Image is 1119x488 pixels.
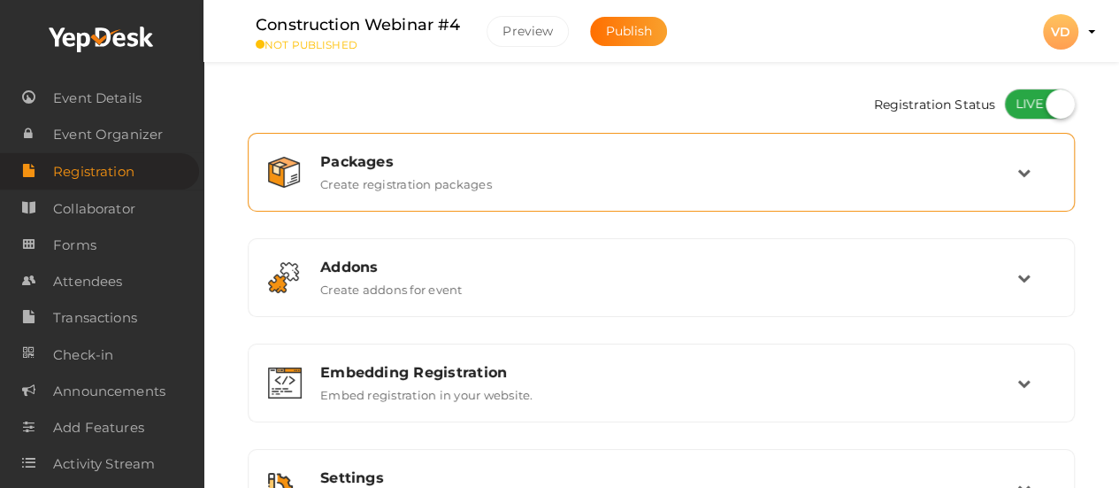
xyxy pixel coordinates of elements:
[53,410,144,445] span: Add Features
[256,12,460,38] label: Construction Webinar #4
[487,16,569,47] button: Preview
[257,283,1065,300] a: Addons Create addons for event
[257,389,1065,406] a: Embedding Registration Embed registration in your website.
[1043,14,1078,50] div: VD
[605,23,652,39] span: Publish
[53,81,142,116] span: Event Details
[320,275,463,297] label: Create addons for event
[320,364,1017,381] div: Embedding Registration
[53,264,122,299] span: Attendees
[268,262,299,293] img: addon.svg
[268,368,302,399] img: embed.svg
[320,381,533,402] label: Embed registration in your website.
[873,89,995,124] span: Registration Status
[320,153,1017,170] div: Packages
[268,157,300,188] img: box.svg
[257,178,1065,195] a: Packages Create registration packages
[53,374,165,409] span: Announcements
[53,191,135,227] span: Collaborator
[320,469,1017,486] div: Settings
[320,259,1017,275] div: Addons
[53,300,137,336] span: Transactions
[320,170,492,191] label: Create registration packages
[256,38,460,51] small: NOT PUBLISHED
[1038,13,1084,50] button: VD
[53,117,163,152] span: Event Organizer
[53,337,113,373] span: Check-in
[53,446,155,482] span: Activity Stream
[1043,24,1078,40] profile-pic: VD
[53,154,134,190] span: Registration
[53,228,96,263] span: Forms
[590,17,667,46] button: Publish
